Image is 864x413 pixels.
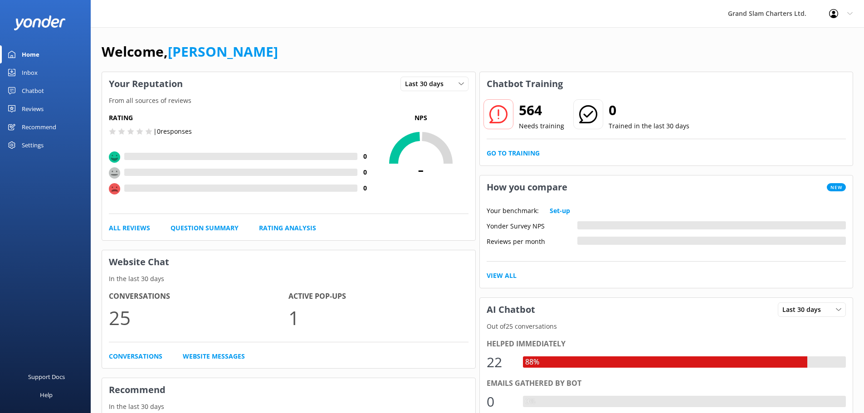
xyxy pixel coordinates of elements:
[102,41,278,63] h1: Welcome,
[523,356,542,368] div: 88%
[373,157,469,180] span: -
[487,338,846,350] div: Helped immediately
[22,63,38,82] div: Inbox
[102,274,475,284] p: In the last 30 days
[487,237,577,245] div: Reviews per month
[22,82,44,100] div: Chatbot
[109,302,288,333] p: 25
[102,96,475,106] p: From all sources of reviews
[487,271,517,281] a: View All
[171,223,239,233] a: Question Summary
[487,351,514,373] div: 22
[487,206,539,216] p: Your benchmark:
[28,368,65,386] div: Support Docs
[259,223,316,233] a: Rating Analysis
[609,99,689,121] h2: 0
[487,391,514,413] div: 0
[827,183,846,191] span: New
[22,136,44,154] div: Settings
[109,223,150,233] a: All Reviews
[373,113,469,123] p: NPS
[102,250,475,274] h3: Website Chat
[22,100,44,118] div: Reviews
[480,72,570,96] h3: Chatbot Training
[357,183,373,193] h4: 0
[550,206,570,216] a: Set-up
[609,121,689,131] p: Trained in the last 30 days
[782,305,826,315] span: Last 30 days
[40,386,53,404] div: Help
[519,99,564,121] h2: 564
[22,118,56,136] div: Recommend
[357,151,373,161] h4: 0
[487,148,540,158] a: Go to Training
[168,42,278,61] a: [PERSON_NAME]
[480,175,574,199] h3: How you compare
[102,378,475,402] h3: Recommend
[480,321,853,331] p: Out of 25 conversations
[102,402,475,412] p: In the last 30 days
[102,72,190,96] h3: Your Reputation
[487,221,577,229] div: Yonder Survey NPS
[153,126,192,136] p: | 0 responses
[109,113,373,123] h5: Rating
[523,396,537,408] div: 0%
[480,298,542,321] h3: AI Chatbot
[109,351,162,361] a: Conversations
[288,291,468,302] h4: Active Pop-ups
[519,121,564,131] p: Needs training
[183,351,245,361] a: Website Messages
[288,302,468,333] p: 1
[22,45,39,63] div: Home
[14,15,66,30] img: yonder-white-logo.png
[487,378,846,389] div: Emails gathered by bot
[357,167,373,177] h4: 0
[405,79,449,89] span: Last 30 days
[109,291,288,302] h4: Conversations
